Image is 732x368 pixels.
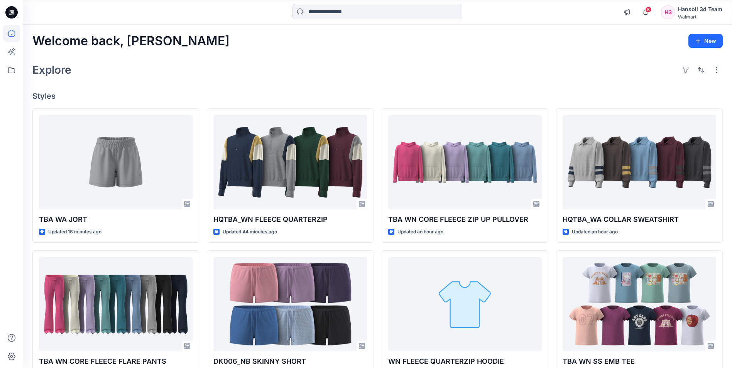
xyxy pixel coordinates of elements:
p: Updated an hour ago [572,228,618,236]
p: TBA WN CORE FLEECE FLARE PANTS [39,356,193,367]
a: WN FLEECE QUARTERZIP HOODIE [388,257,542,351]
a: HQTBA_WA COLLAR SWEATSHIRT [563,115,716,209]
a: TBA WN CORE FLEECE ZIP UP PULLOVER [388,115,542,209]
button: New [688,34,723,48]
h2: Welcome back, [PERSON_NAME] [32,34,230,48]
a: TBA WA JORT [39,115,193,209]
p: DK006_NB SKINNY SHORT [213,356,367,367]
p: Updated 16 minutes ago [48,228,101,236]
p: HQTBA_WA COLLAR SWEATSHIRT [563,214,716,225]
h4: Styles [32,91,723,101]
p: TBA WN CORE FLEECE ZIP UP PULLOVER [388,214,542,225]
a: DK006_NB SKINNY SHORT [213,257,367,351]
a: TBA WN SS EMB TEE [563,257,716,351]
p: HQTBA_WN FLEECE QUARTERZIP [213,214,367,225]
p: WN FLEECE QUARTERZIP HOODIE [388,356,542,367]
div: Hansoll 3d Team [678,5,722,14]
div: H3 [661,5,675,19]
div: Walmart [678,14,722,20]
span: 8 [645,7,651,13]
h2: Explore [32,64,71,76]
p: TBA WN SS EMB TEE [563,356,716,367]
a: TBA WN CORE FLEECE FLARE PANTS [39,257,193,351]
p: Updated 44 minutes ago [223,228,277,236]
p: Updated an hour ago [397,228,443,236]
p: TBA WA JORT [39,214,193,225]
a: HQTBA_WN FLEECE QUARTERZIP [213,115,367,209]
